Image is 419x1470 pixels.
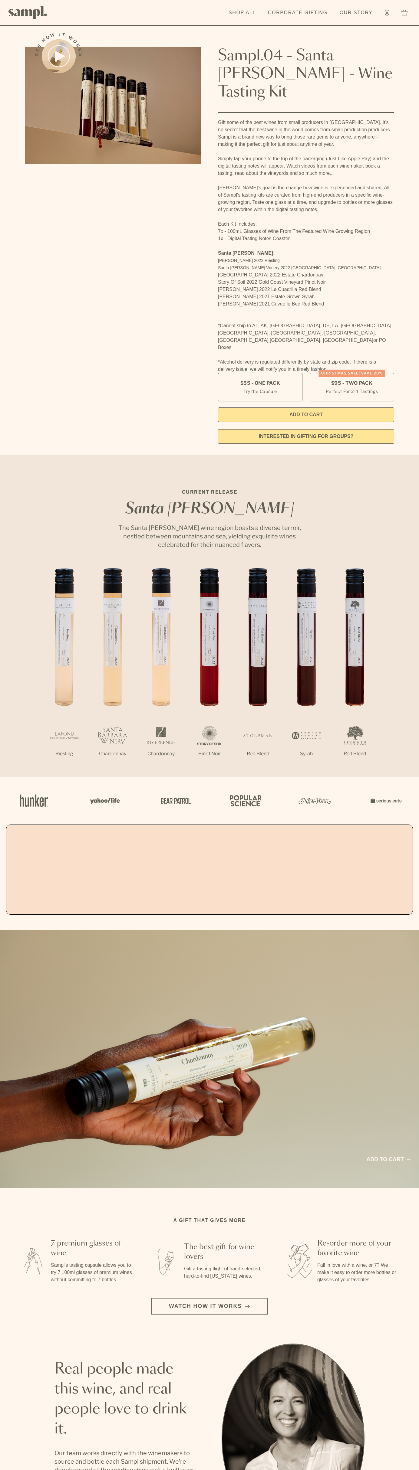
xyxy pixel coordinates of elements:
p: Fall in love with a wine, or 7? We make it easy to order more bottles or glasses of your favorites. [317,1262,400,1283]
p: The Santa [PERSON_NAME] wine region boasts a diverse terroir, nestled between mountains and sea, ... [113,524,306,549]
h2: Real people made this wine, and real people love to drink it. [54,1359,197,1439]
a: Corporate Gifting [265,6,331,19]
button: Add to Cart [218,407,394,422]
li: [PERSON_NAME] 2021 Estate Grown Syrah [218,293,394,300]
span: , [269,338,270,343]
a: Shop All [226,6,259,19]
img: Sampl logo [8,6,47,19]
h3: Re-order more of your favorite wine [317,1239,400,1258]
span: [GEOGRAPHIC_DATA], [GEOGRAPHIC_DATA] [270,338,373,343]
li: 4 / 7 [185,568,234,777]
p: Gift a tasting flight of hand-selected, hard-to-find [US_STATE] wines. [184,1265,266,1280]
li: Story Of Soil 2022 Gold Coast Vineyard Pinot Noir [218,279,394,286]
p: Riesling [40,750,88,757]
button: Watch how it works [151,1298,268,1315]
div: Christmas SALE! Save 20% [319,370,385,377]
p: CURRENT RELEASE [113,488,306,496]
img: Sampl.04 - Santa Barbara - Wine Tasting Kit [25,47,201,164]
li: [PERSON_NAME] 2022 La Cuadrilla Red Blend [218,286,394,293]
img: Artboard_7_5b34974b-f019-449e-91fb-745f8d0877ee_x450.png [367,788,403,814]
li: [PERSON_NAME] 2021 Cuvee le Bec Red Blend [218,300,394,308]
p: Chardonnay [137,750,185,757]
li: [GEOGRAPHIC_DATA] 2022 Estate Chardonnay [218,271,394,279]
em: Santa [PERSON_NAME] [125,502,294,516]
li: 1 / 7 [40,568,88,777]
p: Pinot Noir [185,750,234,757]
p: Chardonnay [88,750,137,757]
img: Artboard_4_28b4d326-c26e-48f9-9c80-911f17d6414e_x450.png [226,788,263,814]
li: 2 / 7 [88,568,137,777]
img: Artboard_1_c8cd28af-0030-4af1-819c-248e302c7f06_x450.png [16,788,52,814]
p: Syrah [282,750,331,757]
img: Artboard_5_7fdae55a-36fd-43f7-8bfd-f74a06a2878e_x450.png [156,788,193,814]
p: Red Blend [331,750,379,757]
small: Perfect For 2-4 Tastings [326,388,378,394]
h1: Sampl.04 - Santa [PERSON_NAME] - Wine Tasting Kit [218,47,394,101]
h2: A gift that gives more [173,1217,246,1224]
p: Red Blend [234,750,282,757]
p: Sampl's tasting capsule allows you to try 7 100ml glasses of premium wines without committing to ... [51,1262,133,1283]
small: Try the Capsule [243,388,277,394]
a: interested in gifting for groups? [218,429,394,444]
h3: The best gift for wine lovers [184,1242,266,1262]
a: Our Story [337,6,376,19]
li: 7 / 7 [331,568,379,777]
img: Artboard_6_04f9a106-072f-468a-bdd7-f11783b05722_x450.png [86,788,122,814]
a: Add to cart [366,1155,411,1164]
span: Santa [PERSON_NAME] Winery 2022 [GEOGRAPHIC_DATA] [GEOGRAPHIC_DATA] [218,265,381,270]
span: $95 - Two Pack [331,380,373,387]
div: Gift some of the best wines from small producers in [GEOGRAPHIC_DATA]. It’s no secret that the be... [218,119,394,373]
li: 6 / 7 [282,568,331,777]
span: $55 - One Pack [240,380,280,387]
button: See how it works [42,39,76,73]
span: [PERSON_NAME] 2022 Riesling [218,258,280,263]
strong: Santa [PERSON_NAME]: [218,250,275,256]
h3: 7 premium glasses of wine [51,1239,133,1258]
li: 5 / 7 [234,568,282,777]
li: 3 / 7 [137,568,185,777]
img: Artboard_3_0b291449-6e8c-4d07-b2c2-3f3601a19cd1_x450.png [297,788,333,814]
